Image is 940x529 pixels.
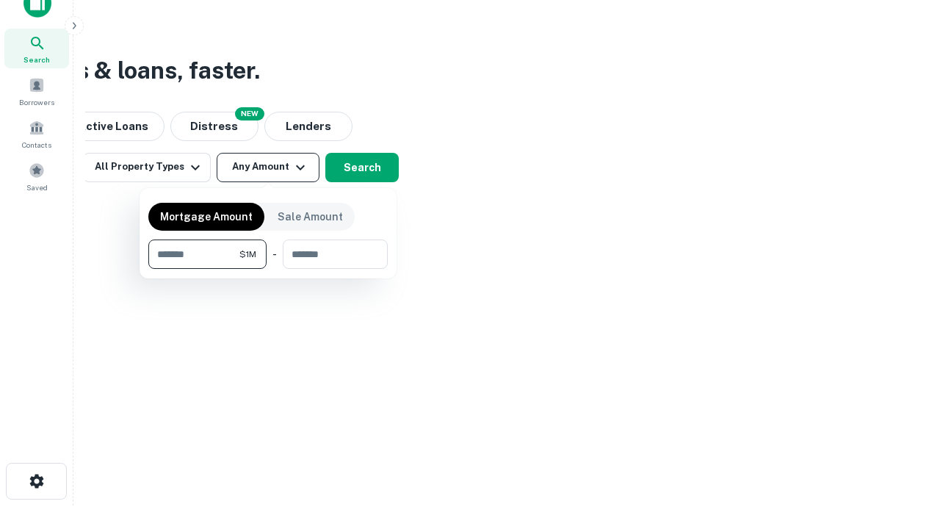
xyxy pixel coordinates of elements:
[239,248,256,261] span: $1M
[278,209,343,225] p: Sale Amount
[160,209,253,225] p: Mortgage Amount
[272,240,277,269] div: -
[867,364,940,435] iframe: Chat Widget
